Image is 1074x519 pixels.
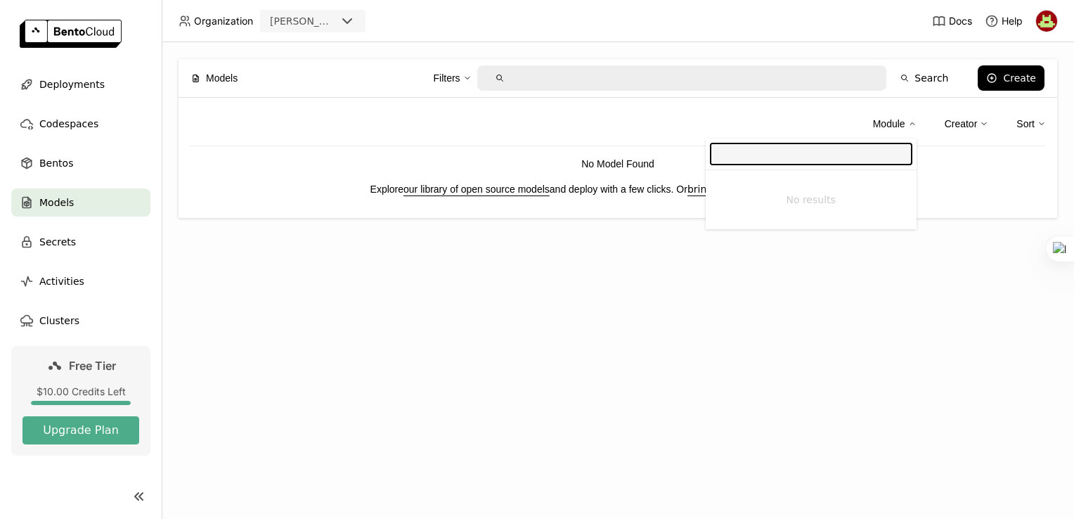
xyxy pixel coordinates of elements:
[190,181,1046,197] p: Explore and deploy with a few clicks. Or to BentoCloud.
[270,14,336,28] div: [PERSON_NAME]
[11,307,150,335] a: Clusters
[434,70,460,86] div: Filters
[22,385,139,398] div: $10.00 Credits Left
[873,109,917,139] div: Module
[434,63,472,93] div: Filters
[932,14,972,28] a: Docs
[20,20,122,48] img: logo
[22,416,139,444] button: Upgrade Plan
[39,194,74,211] span: Models
[1016,109,1046,139] div: Sort
[978,65,1044,91] button: Create
[1002,15,1023,27] span: Help
[706,176,917,224] li: No results
[403,184,550,195] a: our library of open source models
[39,76,105,93] span: Deployments
[11,188,150,217] a: Models
[11,70,150,98] a: Deployments
[706,170,917,229] ul: Menu
[1016,116,1035,132] div: Sort
[949,15,972,27] span: Docs
[945,116,978,132] div: Creator
[206,70,238,86] span: Models
[11,346,150,456] a: Free Tier$10.00 Credits LeftUpgrade Plan
[1003,72,1036,84] div: Create
[69,359,116,373] span: Free Tier
[945,109,989,139] div: Creator
[194,15,253,27] span: Organization
[892,65,957,91] button: Search
[11,149,150,177] a: Bentos
[39,115,98,132] span: Codespaces
[873,116,905,132] div: Module
[11,228,150,256] a: Secrets
[39,233,76,250] span: Secrets
[39,312,79,329] span: Clusters
[11,267,150,295] a: Activities
[337,15,339,29] input: Selected srajan.
[39,155,73,172] span: Bentos
[1036,11,1057,32] img: Srajan KUSHWAHA
[985,14,1023,28] div: Help
[11,110,150,138] a: Codespaces
[706,139,917,229] div: Menu
[190,156,1046,172] p: No Model Found
[687,184,801,195] a: bring your own models
[39,273,84,290] span: Activities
